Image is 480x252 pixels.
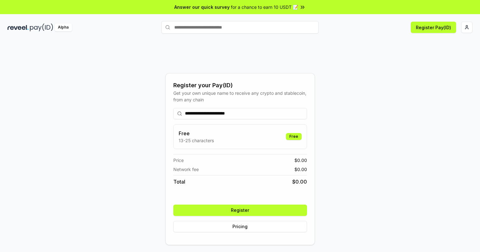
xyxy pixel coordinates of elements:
[294,157,307,164] span: $ 0.00
[54,24,72,31] div: Alpha
[173,81,307,90] div: Register your Pay(ID)
[173,157,184,164] span: Price
[30,24,53,31] img: pay_id
[174,4,230,10] span: Answer our quick survey
[286,133,302,140] div: Free
[173,178,185,185] span: Total
[173,205,307,216] button: Register
[231,4,298,10] span: for a chance to earn 10 USDT 📝
[179,130,214,137] h3: Free
[179,137,214,144] p: 13-25 characters
[411,22,456,33] button: Register Pay(ID)
[173,166,199,173] span: Network fee
[8,24,29,31] img: reveel_dark
[173,90,307,103] div: Get your own unique name to receive any crypto and stablecoin, from any chain
[292,178,307,185] span: $ 0.00
[294,166,307,173] span: $ 0.00
[173,221,307,232] button: Pricing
